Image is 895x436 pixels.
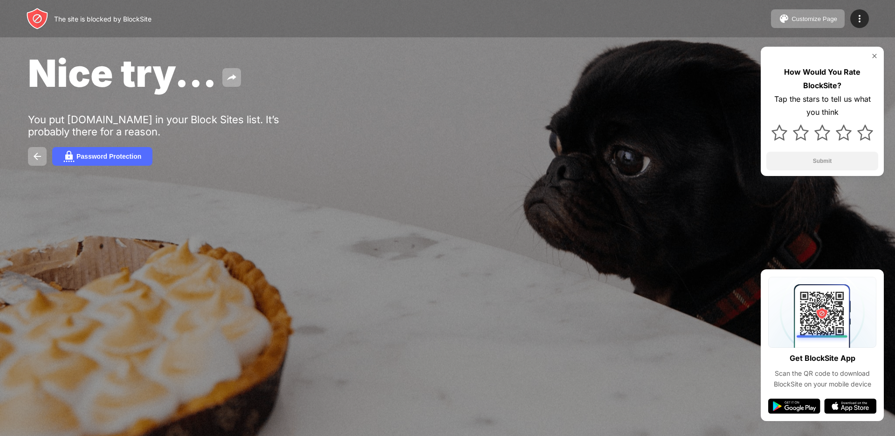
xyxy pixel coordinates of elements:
[766,92,878,120] div: Tap the stars to tell us what you think
[54,15,151,23] div: The site is blocked by BlockSite
[793,125,809,141] img: star.svg
[76,153,141,160] div: Password Protection
[28,50,217,96] span: Nice try...
[790,352,855,365] div: Get BlockSite App
[766,65,878,92] div: How Would You Rate BlockSite?
[836,125,852,141] img: star.svg
[857,125,873,141] img: star.svg
[26,7,48,30] img: header-logo.svg
[766,152,878,170] button: Submit
[226,72,237,83] img: share.svg
[52,147,152,166] button: Password Protection
[32,151,43,162] img: back.svg
[768,277,876,348] img: qrcode.svg
[768,368,876,389] div: Scan the QR code to download BlockSite on your mobile device
[854,13,865,24] img: menu-icon.svg
[768,399,820,414] img: google-play.svg
[63,151,75,162] img: password.svg
[28,113,316,138] div: You put [DOMAIN_NAME] in your Block Sites list. It’s probably there for a reason.
[778,13,790,24] img: pallet.svg
[824,399,876,414] img: app-store.svg
[814,125,830,141] img: star.svg
[871,52,878,60] img: rate-us-close.svg
[792,15,837,22] div: Customize Page
[771,125,787,141] img: star.svg
[771,9,845,28] button: Customize Page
